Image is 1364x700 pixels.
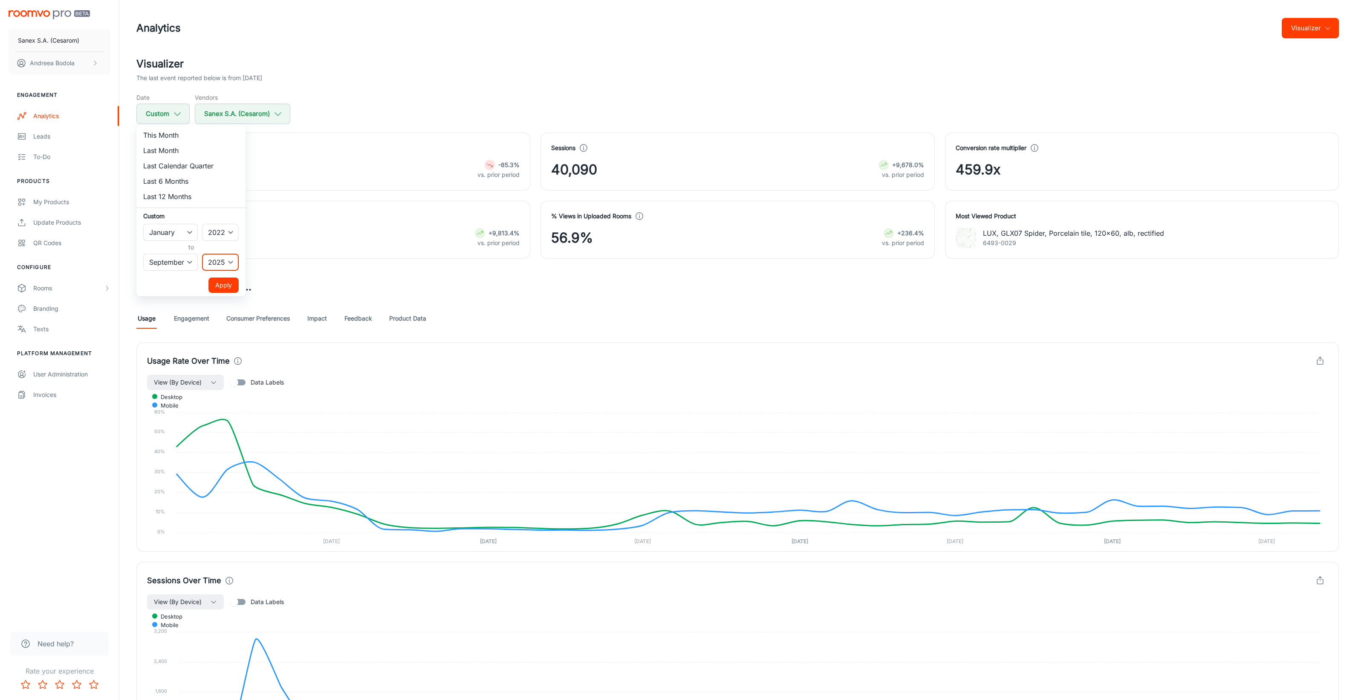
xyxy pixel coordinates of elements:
button: Apply [208,278,239,293]
li: Last Month [136,143,246,158]
li: This Month [136,127,246,143]
li: Last 12 Months [136,189,246,204]
h6: Custom [143,211,239,220]
h6: to [145,243,237,252]
li: Last Calendar Quarter [136,158,246,174]
li: Last 6 Months [136,174,246,189]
